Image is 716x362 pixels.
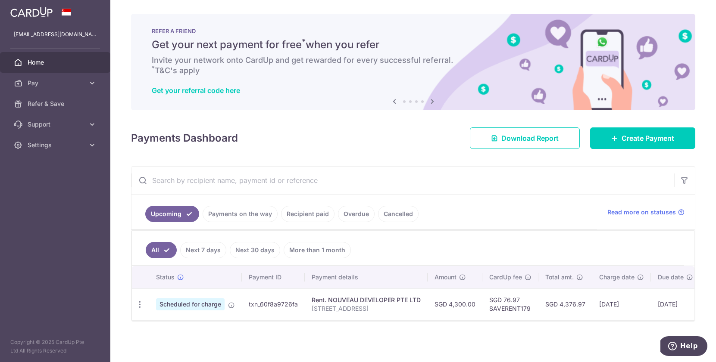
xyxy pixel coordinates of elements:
span: Charge date [599,273,635,282]
td: txn_60f8a9726fa [242,288,305,320]
img: CardUp [10,7,53,17]
a: Next 30 days [230,242,280,258]
td: SGD 76.97 SAVERENT179 [482,288,538,320]
img: RAF banner [131,14,695,110]
p: REFER A FRIEND [152,28,675,34]
span: Total amt. [545,273,574,282]
td: SGD 4,300.00 [428,288,482,320]
a: Payments on the way [203,206,278,222]
a: Overdue [338,206,375,222]
a: Download Report [470,127,580,149]
a: All [146,242,177,258]
th: Payment details [305,266,428,288]
th: Payment ID [242,266,305,288]
span: Due date [658,273,684,282]
p: [STREET_ADDRESS] [312,304,421,313]
h6: Invite your network onto CardUp and get rewarded for every successful referral. T&C's apply [152,55,675,76]
a: Read more on statuses [607,208,685,217]
span: Download Report [501,133,559,143]
h5: Get your next payment for free when you refer [152,38,675,52]
span: Settings [28,141,84,149]
td: [DATE] [592,288,651,320]
a: Recipient paid [281,206,335,222]
iframe: Opens a widget where you can find more information [660,336,707,358]
input: Search by recipient name, payment id or reference [131,167,674,194]
a: Get your referral code here [152,86,240,95]
a: Create Payment [590,127,695,149]
span: Pay [28,79,84,87]
a: Next 7 days [180,242,226,258]
p: [EMAIL_ADDRESS][DOMAIN_NAME] [14,30,97,39]
td: [DATE] [651,288,700,320]
a: Cancelled [378,206,419,222]
h4: Payments Dashboard [131,130,238,146]
a: More than 1 month [284,242,351,258]
span: Amount [435,273,456,282]
span: Scheduled for charge [156,298,225,310]
a: Upcoming [145,206,199,222]
span: Create Payment [622,133,674,143]
span: Home [28,58,84,67]
div: Rent. NOUVEAU DEVELOPER PTE LTD [312,296,421,304]
span: Refer & Save [28,99,84,108]
span: Status [156,273,175,282]
span: CardUp fee [489,273,522,282]
td: SGD 4,376.97 [538,288,592,320]
span: Support [28,120,84,129]
span: Read more on statuses [607,208,676,217]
